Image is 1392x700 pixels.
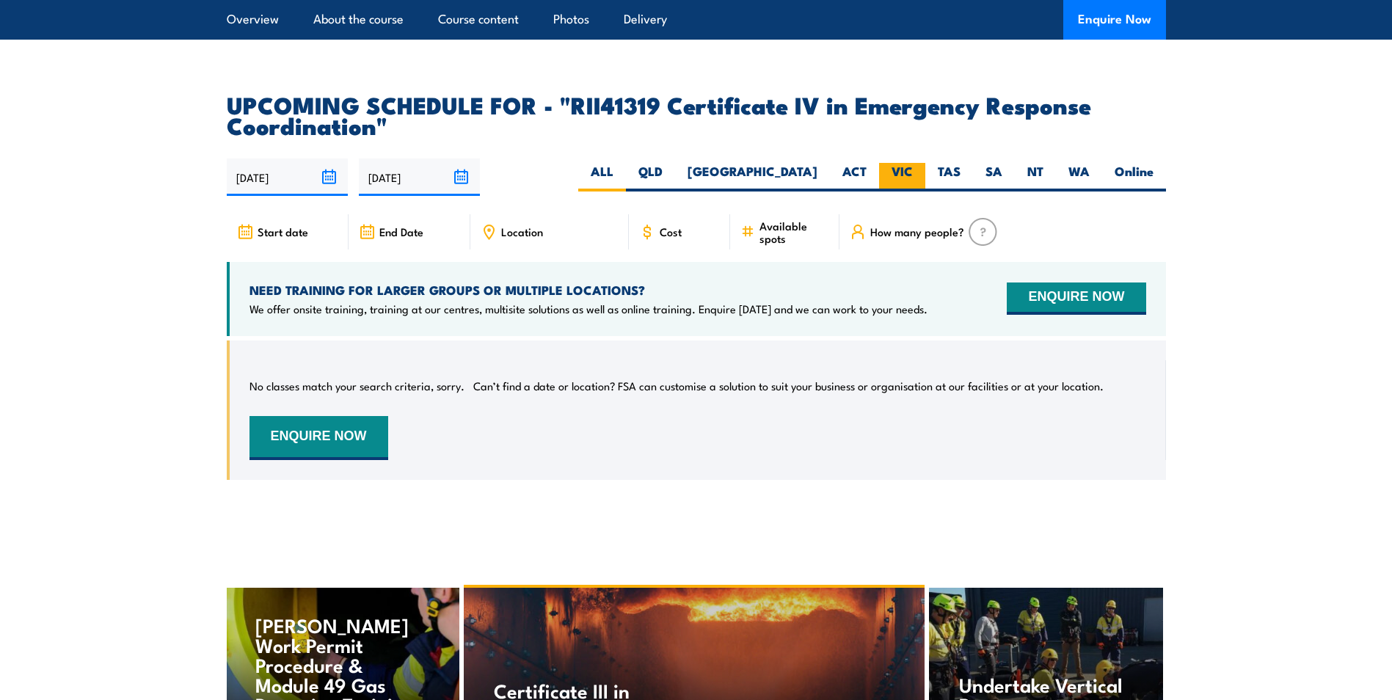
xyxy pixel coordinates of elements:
span: How many people? [870,225,964,238]
span: End Date [379,225,423,238]
label: Online [1102,163,1166,192]
label: VIC [879,163,925,192]
label: NT [1015,163,1056,192]
h4: NEED TRAINING FOR LARGER GROUPS OR MULTIPLE LOCATIONS? [249,282,928,298]
label: ALL [578,163,626,192]
label: SA [973,163,1015,192]
span: Available spots [759,219,829,244]
input: To date [359,158,480,196]
p: No classes match your search criteria, sorry. [249,379,464,393]
button: ENQUIRE NOW [1007,282,1145,315]
label: WA [1056,163,1102,192]
p: Can’t find a date or location? FSA can customise a solution to suit your business or organisation... [473,379,1104,393]
p: We offer onsite training, training at our centres, multisite solutions as well as online training... [249,302,928,316]
span: Start date [258,225,308,238]
h2: UPCOMING SCHEDULE FOR - "RII41319 Certificate IV in Emergency Response Coordination" [227,94,1166,135]
label: TAS [925,163,973,192]
button: ENQUIRE NOW [249,416,388,460]
input: From date [227,158,348,196]
label: ACT [830,163,879,192]
label: QLD [626,163,675,192]
span: Cost [660,225,682,238]
span: Location [501,225,543,238]
label: [GEOGRAPHIC_DATA] [675,163,830,192]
